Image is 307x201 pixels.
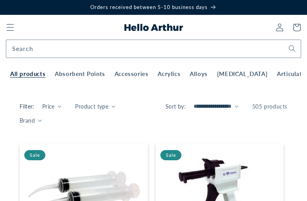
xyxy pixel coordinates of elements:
[75,102,108,110] span: Product type
[212,65,272,78] a: [MEDICAL_DATA]
[252,103,287,110] span: 505 products
[110,65,153,78] a: Accessories
[284,40,301,57] button: Search
[10,70,45,78] span: All products
[20,116,35,125] span: Brand
[190,70,208,78] span: Alloys
[158,70,180,78] span: Acrylics
[24,150,45,160] span: Sale
[115,70,149,78] span: Accessories
[55,70,105,78] span: Absorbent Points
[2,19,19,36] summary: Menu
[185,65,212,78] a: Alloys
[124,24,183,31] img: Hello Arthur logo
[20,102,34,110] h2: Filter:
[20,116,42,125] summary: Brand
[42,102,62,110] summary: Price
[42,102,55,110] span: Price
[8,4,299,11] p: Orders received between 5-10 business days
[160,150,181,160] span: Sale
[5,65,50,78] a: All products
[153,65,185,78] a: Acrylics
[75,102,115,110] summary: Product type
[165,103,186,110] label: Sort by:
[50,65,110,78] a: Absorbent Points
[217,70,268,78] span: [MEDICAL_DATA]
